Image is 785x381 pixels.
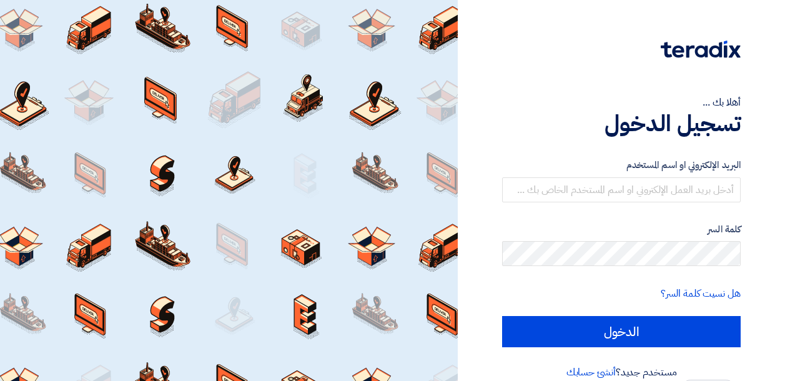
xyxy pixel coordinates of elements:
[661,41,741,58] img: Teradix logo
[566,365,616,380] a: أنشئ حسابك
[502,316,741,347] input: الدخول
[661,286,741,301] a: هل نسيت كلمة السر؟
[502,110,741,137] h1: تسجيل الدخول
[502,222,741,237] label: كلمة السر
[502,95,741,110] div: أهلا بك ...
[502,177,741,202] input: أدخل بريد العمل الإلكتروني او اسم المستخدم الخاص بك ...
[502,365,741,380] div: مستخدم جديد؟
[502,158,741,172] label: البريد الإلكتروني او اسم المستخدم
